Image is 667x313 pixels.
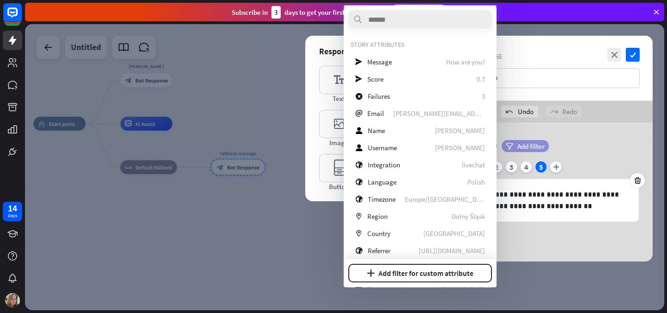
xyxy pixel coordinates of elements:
[355,178,363,185] i: globe
[423,229,485,237] span: Poland
[367,211,388,220] span: Region
[467,177,485,186] span: Polish
[8,212,17,219] div: days
[368,143,397,152] span: Username
[607,48,621,62] i: close
[521,161,532,172] div: 4
[355,212,362,219] i: marker
[506,108,513,115] i: undo
[367,57,392,66] span: Message
[8,204,17,212] div: 14
[355,195,363,202] i: globe
[477,74,485,83] span: 0.7
[482,91,485,100] span: 3
[355,58,362,65] i: send
[501,106,538,117] div: Undo
[355,247,363,254] i: globe
[517,142,545,151] span: Add filter
[506,143,513,150] i: filter
[368,160,400,169] span: Integration
[368,126,385,134] span: Name
[367,229,390,237] span: Country
[271,6,281,19] div: 3
[367,269,375,277] i: plus
[550,108,558,115] i: redo
[7,4,35,32] button: Open LiveChat chat widget
[626,48,640,62] i: check
[348,264,492,282] button: plusAdd filter for custom attribute
[355,109,362,116] i: email
[351,40,490,49] div: STORY ATTRIBUTES
[546,106,582,117] div: Redo
[550,161,561,172] i: plus
[355,127,363,134] i: user
[368,91,390,100] span: Failures
[232,6,384,19] div: Subscribe in days to get your first month for $1
[355,92,363,99] i: block_failure
[535,161,547,172] div: 5
[368,194,396,203] span: Timezone
[355,161,363,168] i: globe
[452,211,485,220] span: Dolny Śląsk
[435,143,485,152] span: Peter Crauch
[355,144,363,151] i: user
[368,177,396,186] span: Language
[446,57,485,66] span: How are you?
[392,5,446,19] div: Subscribe now
[367,109,384,117] span: Email
[435,126,485,134] span: Peter Crauch
[491,161,502,172] div: 2
[393,109,485,117] span: peter@crauch.com
[462,160,485,169] span: livechat
[405,194,485,203] span: Europe/Warsaw
[355,75,362,82] i: send
[368,246,390,255] span: Referrer
[3,202,22,221] a: 14 days
[506,161,517,172] div: 3
[367,74,384,83] span: Score
[355,230,362,236] i: marker
[419,246,485,255] span: https://livechat.com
